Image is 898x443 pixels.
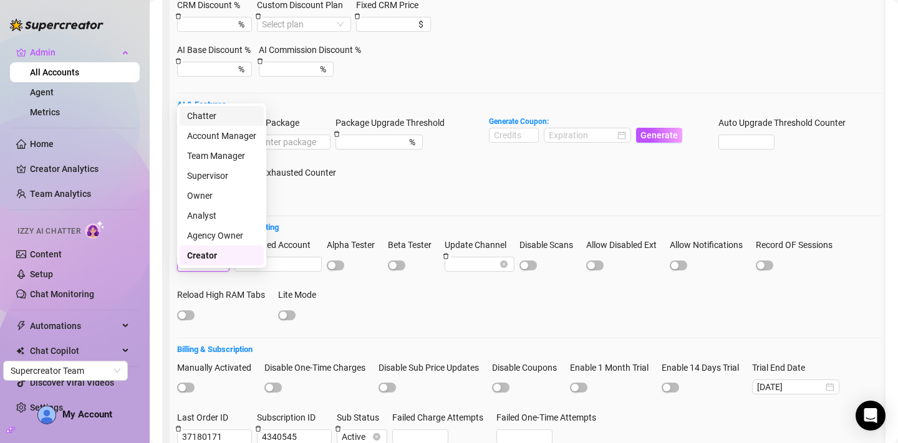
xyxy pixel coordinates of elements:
[6,426,15,434] span: build
[234,257,322,272] input: Connected Account
[756,238,841,252] label: Record OF Sessions
[719,135,774,149] input: Auto Upgrade Threshold Counter
[30,139,54,149] a: Home
[373,433,380,441] span: close-circle
[30,341,118,361] span: Chat Copilot
[30,42,118,62] span: Admin
[496,411,604,424] label: Failed One-Time Attempts
[10,19,104,31] img: logo-BBDzfeDw.svg
[278,310,296,320] button: Lite Mode
[187,109,256,123] div: Chatter
[180,206,264,226] div: Analyst
[335,426,341,432] span: delete
[187,249,256,262] div: Creator
[586,260,604,270] button: Allow Disabled Ext
[187,209,256,222] div: Analyst
[256,135,331,150] input: AI Package
[180,226,264,245] div: Agency Owner
[187,189,256,202] div: Owner
[30,159,130,179] a: Creator Analytics
[182,62,236,76] input: AI Base Discount %
[264,361,374,374] label: Disable One-Time Charges
[549,128,615,142] input: Expiration
[187,229,256,242] div: Agency Owner
[177,343,882,356] h5: Billing & Subscription
[519,260,537,270] button: Disable Scans
[670,260,687,270] button: Allow Notifications
[570,383,587,393] button: Enable 1 Month Trial
[177,98,882,111] h5: AI & Features
[336,116,453,130] label: Package Upgrade Threshold
[38,406,56,424] img: AD_cMMTxCeTpmN1d5MnKJ1j-_uXZCpTKapSSqNGg4PyXtR_tCW7gZXTNmFz2tpVv9LSyNV7ff1CaS4f4q0HLYKULQOwoM5GQR...
[85,221,105,239] img: AI Chatter
[443,253,449,259] span: delete
[445,238,514,252] label: Update Channel
[30,249,62,259] a: Content
[177,361,259,374] label: Manually Activated
[187,129,256,143] div: Account Manager
[492,383,509,393] button: Disable Coupons
[662,361,747,374] label: Enable 14 Days Trial
[392,411,491,424] label: Failed Charge Attempts
[177,288,273,302] label: Reload High RAM Tabs
[334,131,340,137] span: delete
[17,226,80,237] span: Izzy AI Chatter
[492,361,565,374] label: Disable Coupons
[354,13,360,19] span: delete
[30,289,94,299] a: Chat Monitoring
[340,135,407,149] input: Package Upgrade Threshold
[30,189,91,199] a: Team Analytics
[379,361,487,374] label: Disable Sub Price Updates
[489,117,549,126] strong: Generate Coupon:
[180,146,264,166] div: Team Manager
[640,130,678,140] span: Generate
[175,13,181,19] span: delete
[30,403,63,412] a: Settings
[180,186,264,206] div: Owner
[388,238,440,252] label: Beta Tester
[175,426,181,432] span: delete
[264,383,282,393] button: Disable One-Time Charges
[62,409,112,420] span: My Account
[177,221,882,234] h5: User Management & Testing
[177,43,259,57] label: AI Base Discount %
[636,128,682,143] button: Generate
[30,107,60,117] a: Metrics
[30,378,114,388] a: Discover Viral Videos
[662,383,679,393] button: Enable 14 Days Trial
[670,238,751,252] label: Allow Notifications
[30,87,54,97] a: Agent
[177,383,195,393] button: Manually Activated
[337,411,387,424] label: Sub Status
[264,62,317,76] input: AI Commission Discount %
[180,106,264,126] div: Chatter
[16,321,26,331] span: thunderbolt
[259,43,369,57] label: AI Commission Discount %
[180,126,264,146] div: Account Manager
[327,260,344,270] button: Alpha Tester
[256,116,307,130] label: AI Package
[278,288,324,302] label: Lite Mode
[718,116,854,130] label: Auto Upgrade Threshold Counter
[11,361,120,380] span: Supercreator Team
[16,346,24,355] img: Chat Copilot
[856,401,886,431] div: Open Intercom Messenger
[500,260,508,268] span: close-circle
[180,245,264,265] div: Creator
[752,361,813,374] label: Trial End Date
[361,17,416,31] input: Fixed CRM Price
[257,58,263,64] span: delete
[255,13,261,19] span: delete
[177,411,236,424] label: Last Order ID
[388,260,405,270] button: Beta Tester
[255,426,261,432] span: delete
[379,383,396,393] button: Disable Sub Price Updates
[187,169,256,183] div: Supervisor
[30,316,118,336] span: Automations
[234,238,319,252] label: Connected Account
[756,260,773,270] button: Record OF Sessions
[519,238,581,252] label: Disable Scans
[182,17,236,31] input: CRM Discount %
[180,166,264,186] div: Supervisor
[757,380,823,394] input: Trial End Date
